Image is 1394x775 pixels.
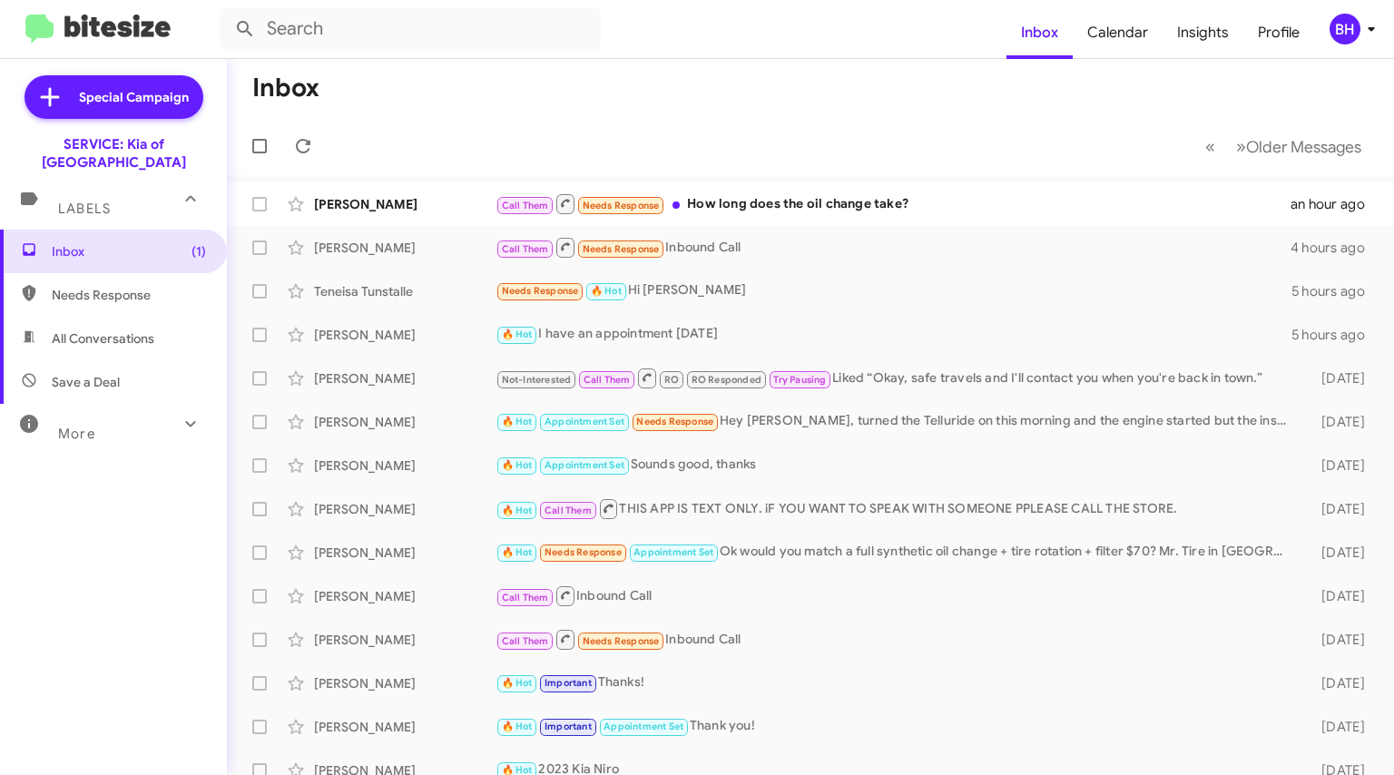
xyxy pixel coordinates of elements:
div: Inbound Call [496,584,1299,607]
div: Thank you! [496,716,1299,737]
div: [DATE] [1299,500,1379,518]
span: Needs Response [583,635,660,647]
span: Needs Response [583,243,660,255]
div: 5 hours ago [1291,282,1379,300]
span: 🔥 Hot [502,677,533,689]
span: Call Them [502,592,549,603]
div: [PERSON_NAME] [314,500,496,518]
div: [PERSON_NAME] [314,239,496,257]
div: [DATE] [1299,369,1379,387]
div: Sounds good, thanks [496,455,1299,476]
span: Inbox [52,242,206,260]
div: BH [1330,14,1360,44]
div: Teneisa Tunstalle [314,282,496,300]
div: [DATE] [1299,587,1379,605]
div: [PERSON_NAME] [314,369,496,387]
span: Special Campaign [79,88,189,106]
span: Needs Response [52,286,206,304]
div: [PERSON_NAME] [314,674,496,692]
span: 🔥 Hot [502,459,533,471]
span: » [1236,135,1246,158]
span: (1) [191,242,206,260]
span: Call Them [502,635,549,647]
span: 🔥 Hot [502,416,533,427]
span: Labels [58,201,111,217]
span: Appointment Set [604,721,683,732]
span: More [58,426,95,442]
a: Profile [1243,6,1314,59]
div: How long does the oil change take? [496,192,1291,215]
button: BH [1314,14,1374,44]
a: Inbox [1006,6,1073,59]
span: Needs Response [502,285,579,297]
div: Thanks! [496,672,1299,693]
div: [PERSON_NAME] [314,413,496,431]
div: [PERSON_NAME] [314,631,496,649]
span: Save a Deal [52,373,120,391]
span: 🔥 Hot [591,285,622,297]
span: 🔥 Hot [502,329,533,340]
div: [DATE] [1299,456,1379,475]
span: Call Them [584,374,631,386]
div: [PERSON_NAME] [314,326,496,344]
div: [DATE] [1299,413,1379,431]
span: Try Pausing [773,374,826,386]
span: Appointment Set [545,459,624,471]
span: All Conversations [52,329,154,348]
div: 4 hours ago [1291,239,1379,257]
span: Call Them [545,505,592,516]
span: Needs Response [583,200,660,211]
span: 🔥 Hot [502,721,533,732]
a: Calendar [1073,6,1163,59]
span: Important [545,677,592,689]
span: RO Responded [692,374,761,386]
nav: Page navigation example [1195,128,1372,165]
div: Inbound Call [496,628,1299,651]
button: Next [1225,128,1372,165]
div: [PERSON_NAME] [314,195,496,213]
div: [PERSON_NAME] [314,718,496,736]
div: Hey [PERSON_NAME], turned the Telluride on this morning and the engine started but the instrument... [496,411,1299,432]
span: Needs Response [636,416,713,427]
div: [DATE] [1299,674,1379,692]
div: an hour ago [1291,195,1379,213]
div: [PERSON_NAME] [314,456,496,475]
a: Special Campaign [25,75,203,119]
span: Appointment Set [545,416,624,427]
span: Appointment Set [633,546,713,558]
div: THIS APP IS TEXT ONLY. iF YOU WANT TO SPEAK WITH SOMEONE PPLEASE CALL THE STORE. [496,497,1299,520]
div: [DATE] [1299,718,1379,736]
div: Inbound Call [496,236,1291,259]
span: Important [545,721,592,732]
button: Previous [1194,128,1226,165]
span: « [1205,135,1215,158]
div: Liked “Okay, safe travels and I'll contact you when you're back in town.” [496,367,1299,389]
span: Needs Response [545,546,622,558]
a: Insights [1163,6,1243,59]
div: I have an appointment [DATE] [496,324,1291,345]
div: [PERSON_NAME] [314,544,496,562]
span: 🔥 Hot [502,546,533,558]
h1: Inbox [252,74,319,103]
span: Older Messages [1246,137,1361,157]
span: Not-Interested [502,374,572,386]
div: 5 hours ago [1291,326,1379,344]
span: Call Them [502,200,549,211]
div: [PERSON_NAME] [314,587,496,605]
div: Ok would you match a full synthetic oil change + tire rotation + filter $70? Mr. Tire in [GEOGRAP... [496,542,1299,563]
span: Call Them [502,243,549,255]
span: RO [664,374,679,386]
div: [DATE] [1299,631,1379,649]
div: Hi [PERSON_NAME] [496,280,1291,301]
span: 🔥 Hot [502,505,533,516]
div: [DATE] [1299,544,1379,562]
input: Search [220,7,601,51]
